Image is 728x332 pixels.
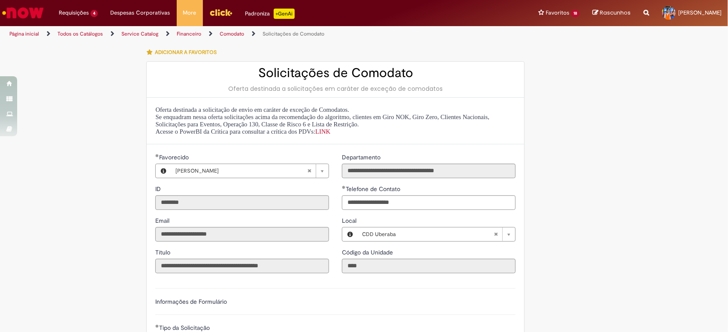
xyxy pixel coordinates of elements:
a: LINK [315,128,330,135]
a: Página inicial [9,30,39,37]
a: Todos os Catálogos [57,30,103,37]
abbr: Limpar campo Favorecido [303,164,316,178]
a: Solicitações de Comodato [263,30,324,37]
input: ID [155,195,329,210]
span: Telefone de Contato [346,185,402,193]
h2: Solicitações de Comodato [155,66,516,80]
span: Oferta destinada a solicitação de envio em caráter de exceção de Comodatos. Se enquadram nessa of... [155,106,489,135]
a: [PERSON_NAME]Limpar campo Favorecido [171,164,329,178]
span: Necessários - Favorecido [159,153,190,161]
span: Requisições [59,9,89,17]
a: Comodato [220,30,244,37]
span: More [183,9,196,17]
img: click_logo_yellow_360x200.png [209,6,233,19]
label: Informações de Formulário [155,298,227,305]
span: Obrigatório Preenchido [342,185,346,189]
input: Email [155,227,329,242]
span: [PERSON_NAME] [175,164,307,178]
span: CDD Uberaba [362,227,494,241]
abbr: Limpar campo Local [489,227,502,241]
input: Telefone de Contato [342,195,516,210]
input: Código da Unidade [342,259,516,273]
span: [PERSON_NAME] [678,9,722,16]
input: Título [155,259,329,273]
span: Obrigatório Preenchido [155,154,159,157]
span: Rascunhos [600,9,631,17]
label: Somente leitura - ID [155,185,163,193]
span: Obrigatório Preenchido [155,324,159,328]
span: Tipo da Solicitação [159,324,211,332]
label: Somente leitura - Email [155,216,171,225]
ul: Trilhas de página [6,26,479,42]
a: Rascunhos [592,9,631,17]
label: Somente leitura - Departamento [342,153,382,162]
div: Oferta destinada a solicitações em caráter de exceção de comodatos [155,84,516,93]
p: +GenAi [274,9,295,19]
button: Favorecido, Visualizar este registro Artur Lacerda [156,164,171,178]
span: Local [342,217,358,224]
input: Departamento [342,164,516,178]
a: CDD UberabaLimpar campo Local [358,227,515,241]
img: ServiceNow [1,4,45,21]
span: Somente leitura - Departamento [342,153,382,161]
a: Service Catalog [121,30,158,37]
span: Somente leitura - Título [155,248,172,256]
button: Local, Visualizar este registro CDD Uberaba [342,227,358,241]
a: Financeiro [177,30,201,37]
div: Padroniza [245,9,295,19]
span: 18 [571,10,580,17]
label: Somente leitura - Título [155,248,172,257]
span: Favoritos [546,9,569,17]
span: 4 [91,10,98,17]
span: Somente leitura - Código da Unidade [342,248,395,256]
button: Adicionar a Favoritos [146,43,221,61]
span: Adicionar a Favoritos [155,49,217,56]
span: Despesas Corporativas [111,9,170,17]
label: Somente leitura - Código da Unidade [342,248,395,257]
